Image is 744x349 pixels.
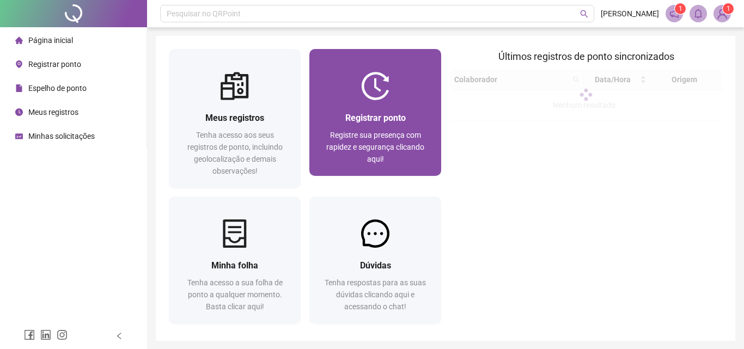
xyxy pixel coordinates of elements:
span: search [580,10,588,18]
span: Registrar ponto [345,113,406,123]
span: facebook [24,329,35,340]
sup: Atualize o seu contato no menu Meus Dados [723,3,734,14]
span: schedule [15,132,23,140]
img: 81953 [714,5,730,22]
span: environment [15,60,23,68]
span: file [15,84,23,92]
span: Página inicial [28,36,73,45]
sup: 1 [675,3,686,14]
span: notification [669,9,679,19]
a: Meus registrosTenha acesso aos seus registros de ponto, incluindo geolocalização e demais observa... [169,49,301,188]
span: Espelho de ponto [28,84,87,93]
span: Minha folha [211,260,258,271]
span: 1 [679,5,682,13]
span: Meus registros [205,113,264,123]
span: instagram [57,329,68,340]
a: DúvidasTenha respostas para as suas dúvidas clicando aqui e acessando o chat! [309,197,441,323]
a: Minha folhaTenha acesso a sua folha de ponto a qualquer momento. Basta clicar aqui! [169,197,301,323]
span: left [115,332,123,340]
span: Tenha acesso aos seus registros de ponto, incluindo geolocalização e demais observações! [187,131,283,175]
span: Tenha respostas para as suas dúvidas clicando aqui e acessando o chat! [325,278,426,311]
span: Minhas solicitações [28,132,95,140]
span: bell [693,9,703,19]
span: Últimos registros de ponto sincronizados [498,51,674,62]
span: Dúvidas [360,260,391,271]
span: home [15,36,23,44]
span: 1 [727,5,730,13]
span: Registre sua presença com rapidez e segurança clicando aqui! [326,131,424,163]
span: Registrar ponto [28,60,81,69]
span: linkedin [40,329,51,340]
span: [PERSON_NAME] [601,8,659,20]
span: clock-circle [15,108,23,116]
span: Meus registros [28,108,78,117]
span: Tenha acesso a sua folha de ponto a qualquer momento. Basta clicar aqui! [187,278,283,311]
a: Registrar pontoRegistre sua presença com rapidez e segurança clicando aqui! [309,49,441,176]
